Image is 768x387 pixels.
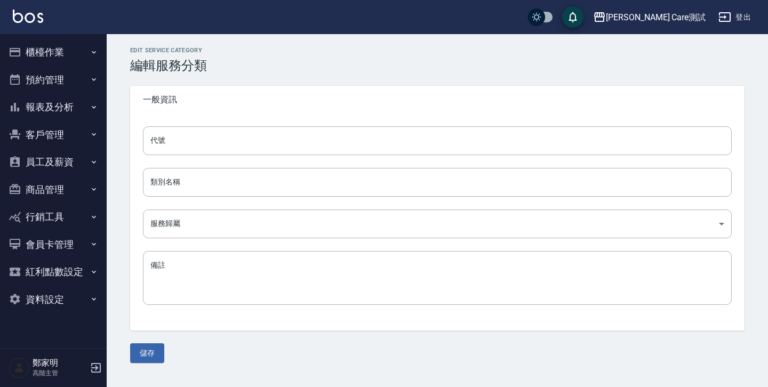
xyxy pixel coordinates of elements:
[130,47,745,54] h2: Edit Service Category
[4,66,102,94] button: 預約管理
[9,357,30,378] img: Person
[130,343,164,363] button: 儲存
[4,231,102,259] button: 會員卡管理
[4,286,102,313] button: 資料設定
[33,358,87,368] h5: 鄭家明
[4,38,102,66] button: 櫃檯作業
[562,6,583,28] button: save
[4,176,102,204] button: 商品管理
[4,258,102,286] button: 紅利點數設定
[4,148,102,176] button: 員工及薪資
[714,7,755,27] button: 登出
[4,93,102,121] button: 報表及分析
[4,203,102,231] button: 行銷工具
[4,121,102,149] button: 客戶管理
[130,58,745,73] h3: 編輯服務分類
[33,368,87,378] p: 高階主管
[143,94,732,105] span: 一般資訊
[606,11,706,24] div: [PERSON_NAME] Care測試
[13,10,43,23] img: Logo
[589,6,710,28] button: [PERSON_NAME] Care測試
